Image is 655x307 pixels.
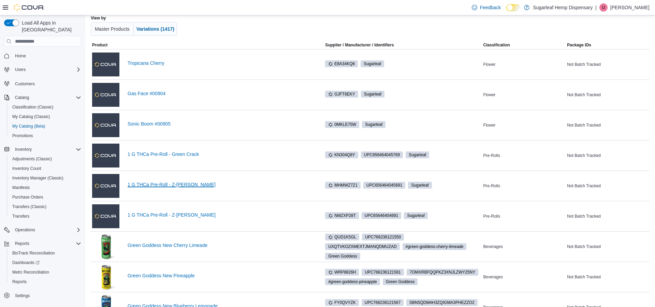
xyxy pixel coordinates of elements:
[328,279,377,285] span: #green-goddess-pineapple
[482,212,566,220] div: Pre-Rolls
[325,182,361,189] span: MHMWZ7Z1
[595,3,597,12] p: |
[364,91,381,97] span: Sugarleaf
[12,269,49,275] span: Metrc Reconciliation
[10,249,58,257] a: BioTrack Reconciliation
[362,269,404,276] span: UPC766236121581
[128,60,313,66] a: Tropicana Cherry
[10,122,48,130] a: My Catalog (Beta)
[12,104,54,110] span: Classification (Classic)
[325,91,358,98] span: GJFT6EKY
[19,19,81,33] span: Load All Apps in [GEOGRAPHIC_DATA]
[7,164,84,173] button: Inventory Count
[364,152,400,158] span: UPC 656464045769
[95,26,130,32] span: Master Products
[482,60,566,69] div: Flower
[325,278,380,285] span: #green-goddess-pineapple
[599,3,608,12] div: Izayah James
[92,53,119,76] img: Tropicana Cherry
[365,121,382,128] span: Sugarleaf
[325,212,359,219] span: NMZXP28T
[567,42,591,48] span: Package IDs
[328,152,355,158] span: KN304Q8Y
[406,244,464,250] span: #green-goddess-cherry-limeade
[383,278,418,285] span: Green Goddess
[1,65,84,74] button: Users
[12,156,52,162] span: Adjustments (Classic)
[10,103,81,111] span: Classification (Classic)
[566,243,650,251] div: Not Batch Tracked
[10,212,81,220] span: Transfers
[316,42,394,48] span: Supplier / Manufacturer / Identifiers
[10,249,81,257] span: BioTrack Reconciliation
[411,182,428,188] span: Sugarleaf
[91,15,106,21] label: View by
[407,213,424,219] span: Sugarleaf
[12,145,81,153] span: Inventory
[365,269,401,275] span: UPC 766236121581
[12,239,32,248] button: Reports
[533,3,593,12] p: Sugarleaf Hemp Dispensary
[10,278,81,286] span: Reports
[482,182,566,190] div: Pre-Rolls
[128,243,313,248] a: Green Goddess New Cherry Limeade
[566,212,650,220] div: Not Batch Tracked
[409,299,474,306] span: SBN5QDM4H3ZQIGMA3PHEZZO2
[1,291,84,301] button: Settings
[7,258,84,267] a: Dashboards
[404,212,427,219] span: Sugarleaf
[134,22,177,36] button: Variations (1417)
[15,53,26,59] span: Home
[10,103,56,111] a: Classification (Classic)
[10,184,81,192] span: Manifests
[410,269,475,275] span: 7OMXRBFQQPKZ3XNJLZWY25NY
[7,173,84,183] button: Inventory Manager (Classic)
[15,81,35,87] span: Customers
[12,166,41,171] span: Inventory Count
[15,293,30,298] span: Settings
[1,78,84,88] button: Customers
[10,212,32,220] a: Transfers
[136,26,174,32] span: Variations (1417)
[10,203,81,211] span: Transfers (Classic)
[362,234,404,240] span: UPC766236121550
[10,174,81,182] span: Inventory Manager (Classic)
[362,299,404,306] span: UPC766236121567
[15,95,29,100] span: Catalog
[361,60,384,67] span: Sugarleaf
[10,259,81,267] span: Dashboards
[10,259,42,267] a: Dashboards
[1,145,84,154] button: Inventory
[12,93,32,102] button: Catalog
[328,253,357,259] span: Green Goddess
[15,67,26,72] span: Users
[602,3,605,12] span: IJ
[128,121,313,127] a: Sonic Boom #00905
[325,234,359,240] span: QUD1K5GL
[328,61,355,67] span: E8A34KQ6
[328,121,356,128] span: 0MKLE75W
[10,268,52,276] a: Metrc Reconciliation
[12,123,45,129] span: My Catalog (Beta)
[10,193,46,201] a: Purchase Orders
[1,225,84,235] button: Operations
[7,121,84,131] button: My Catalog (Beta)
[366,182,402,188] span: UPC 656464045691
[12,239,81,248] span: Reports
[328,269,356,275] span: WRP8826H
[12,114,50,119] span: My Catalog (Classic)
[12,250,55,256] span: BioTrack Reconciliation
[92,263,119,291] img: Green Goddess New Pineapple
[325,269,359,276] span: WRP8826H
[325,42,394,48] div: Supplier / Manufacturer / Identifiers
[361,151,403,158] span: UPC656464045769
[10,164,81,173] span: Inventory Count
[365,299,401,306] span: UPC 766236121567
[362,121,385,128] span: Sugarleaf
[12,214,29,219] span: Transfers
[365,213,398,219] span: UPC 65646404691
[482,151,566,160] div: Pre-Rolls
[566,60,650,69] div: Not Batch Tracked
[128,212,313,218] a: 1 G THCa Pre-Roll - Z-[PERSON_NAME]
[15,147,32,152] span: Inventory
